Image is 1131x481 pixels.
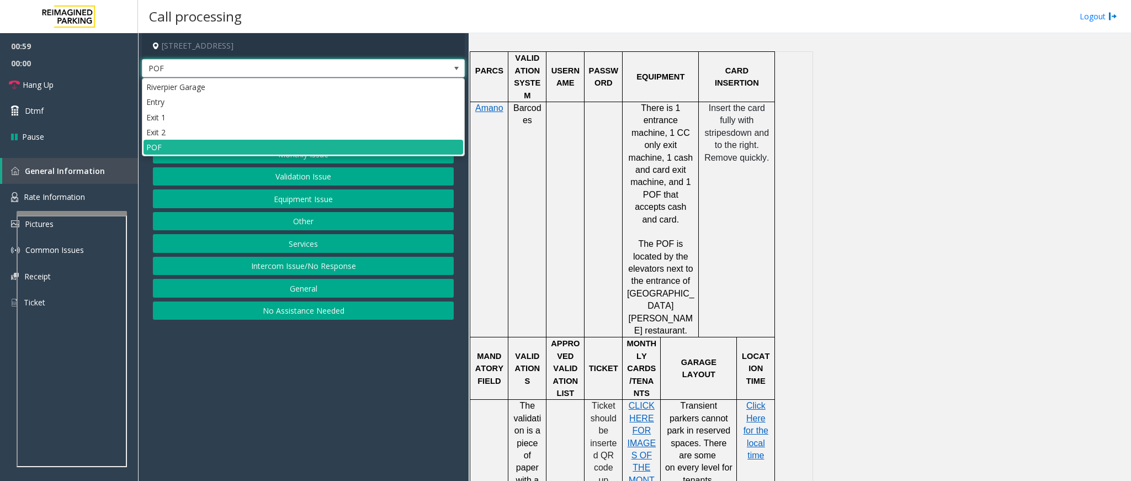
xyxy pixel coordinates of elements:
[705,103,765,138] span: Insert the card fully with stripes
[11,220,19,228] img: 'icon'
[144,140,463,155] li: POF
[588,66,618,87] span: PASSWORD
[1080,10,1117,22] a: Logout
[25,166,105,176] span: General Information
[514,54,540,99] span: VALIDATION SYSTEM
[144,3,247,30] h3: Call processing
[23,79,54,91] span: Hang Up
[153,167,454,186] button: Validation Issue
[11,298,18,308] img: 'icon'
[24,192,85,202] span: Rate Information
[742,352,769,385] span: LOCATION TIME
[153,302,454,320] button: No Assistance Needed
[2,158,138,184] a: General Information
[153,189,454,208] button: Equipment Issue
[704,128,769,162] span: down and to the right. Remove quickly.
[551,339,580,398] span: APPROVED VALIDATION LIST
[551,66,580,87] span: USERNAME
[144,80,463,94] li: Riverpier Garage
[1108,10,1117,22] img: logout
[153,234,454,253] button: Services
[25,105,44,117] span: Dtmf
[667,401,730,460] span: Transient parkers cannot park in reserved spaces. There are some
[11,192,18,202] img: 'icon'
[715,66,753,87] span: CARD INSERTIO
[626,339,656,398] span: MONTHLY CARDS/TENANTS
[11,246,20,255] img: 'icon'
[589,364,618,373] span: TICKET
[515,352,540,385] span: VALIDATIONS
[11,273,19,280] img: 'icon'
[142,60,400,77] span: POF
[475,66,503,75] span: PARCS
[629,103,693,224] span: There is 1 entrance machine, 1 CC only exit machine, 1 cash and card exit machine, and 1 POF that...
[475,352,503,385] span: MANDATORY FIELD
[475,103,503,113] span: Amano
[153,212,454,231] button: Other
[753,78,759,87] span: N
[153,257,454,276] button: Intercom Issue/No Response
[144,94,463,109] li: Entry
[681,358,716,379] span: GARAGE LAYOUT
[142,33,465,59] h4: [STREET_ADDRESS]
[22,131,44,142] span: Pause
[475,104,503,113] a: Amano
[11,167,19,175] img: 'icon'
[144,125,463,140] li: Exit 2
[153,279,454,298] button: General
[144,110,463,125] li: Exit 1
[744,401,768,460] a: Click Here for the local time
[636,72,684,81] span: EQUIPMENT
[627,239,694,335] span: The POF is located by the elevators next to the entrance of [GEOGRAPHIC_DATA][PERSON_NAME] restau...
